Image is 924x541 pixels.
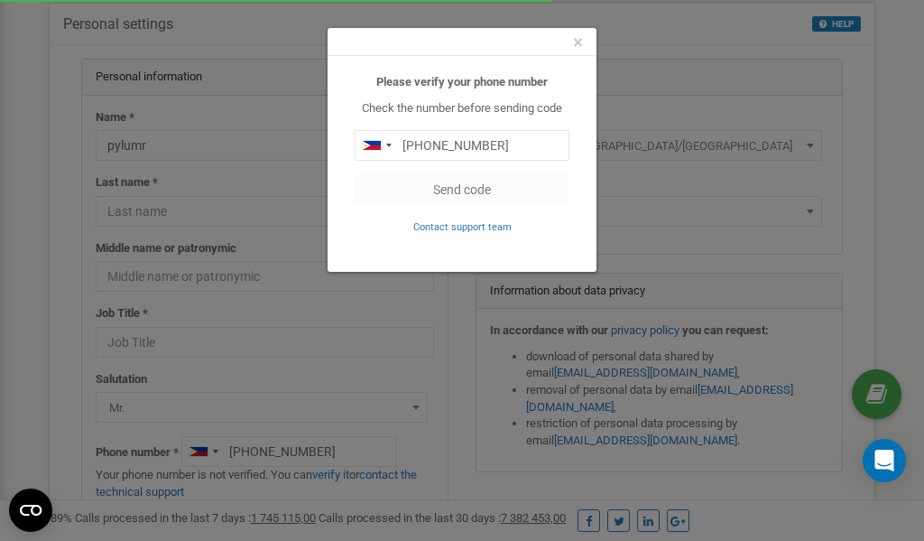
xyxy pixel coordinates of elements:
button: Open CMP widget [9,489,52,532]
p: Check the number before sending code [355,100,569,117]
a: Contact support team [413,219,512,233]
input: 0905 123 4567 [355,130,569,161]
button: Send code [355,174,569,205]
small: Contact support team [413,221,512,233]
button: Close [573,33,583,52]
span: × [573,32,583,53]
b: Please verify your phone number [376,75,548,89]
div: Telephone country code [356,131,397,160]
div: Open Intercom Messenger [863,439,906,482]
